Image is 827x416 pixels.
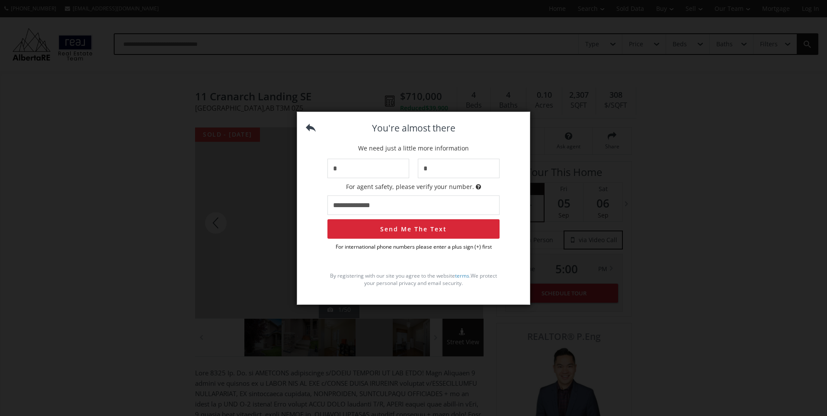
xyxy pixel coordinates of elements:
p: For agent safety, please verify your number. [327,182,500,191]
p: We need just a little more information [327,144,500,153]
button: Send Me The Text [327,219,500,239]
p: By registering with our site you agree to the website . We protect your personal privacy and emai... [327,272,500,287]
a: terms [455,272,469,279]
p: For international phone numbers please enter a plus sign (+) first [327,243,500,250]
img: back [306,123,316,133]
h4: You're almost there [327,123,500,133]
